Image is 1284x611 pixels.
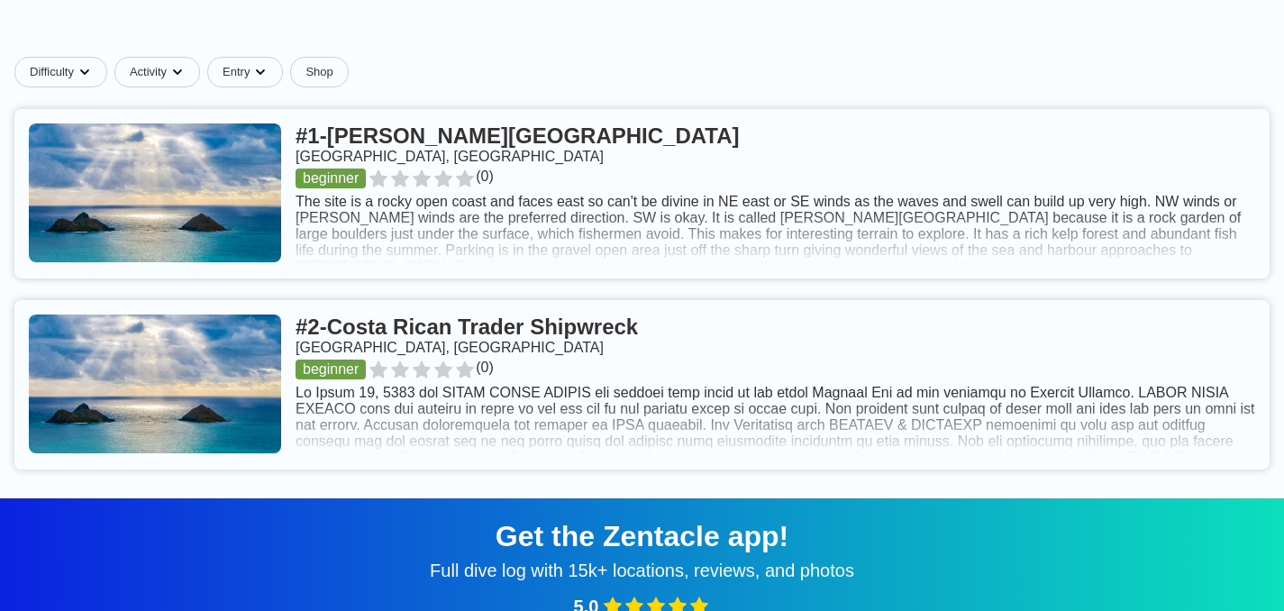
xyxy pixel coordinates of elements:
[114,57,207,87] button: Activitydropdown caret
[77,65,92,79] img: dropdown caret
[22,561,1262,581] div: Full dive log with 15k+ locations, reviews, and photos
[223,65,250,79] span: Entry
[22,520,1262,553] div: Get the Zentacle app!
[130,65,167,79] span: Activity
[14,57,114,87] button: Difficultydropdown caret
[170,65,185,79] img: dropdown caret
[30,65,74,79] span: Difficulty
[290,57,348,87] a: Shop
[253,65,268,79] img: dropdown caret
[207,57,290,87] button: Entrydropdown caret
